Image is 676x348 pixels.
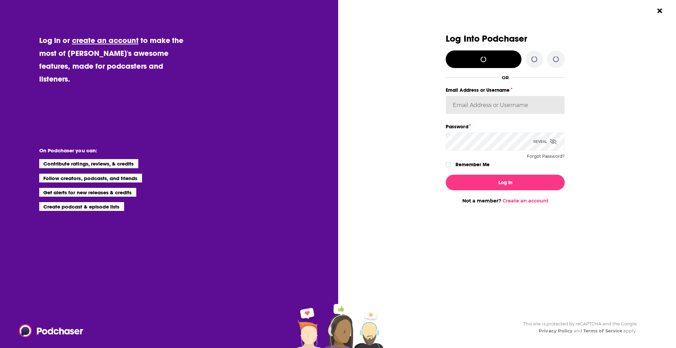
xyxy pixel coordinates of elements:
[653,4,666,17] button: Close Button
[19,324,84,337] img: Podchaser - Follow, Share and Rate Podcasts
[533,132,557,151] div: Reveal
[39,174,142,182] li: Follow creators, podcasts, and friends
[446,86,565,94] label: Email Address or Username
[527,154,565,159] button: Forgot Password?
[446,34,565,44] h3: Log Into Podchaser
[446,122,565,131] label: Password
[39,159,139,168] li: Contribute ratings, reviews, & credits
[446,175,565,190] button: Log In
[72,36,139,45] a: create an account
[39,202,124,211] li: Create podcast & episode lists
[39,147,174,154] li: On Podchaser you can:
[446,198,565,204] div: Not a member?
[456,160,490,169] label: Remember Me
[503,198,549,204] a: Create an account
[446,96,565,114] input: Email Address or Username
[39,188,136,197] li: Get alerts for new releases & credits
[502,75,509,80] div: OR
[19,324,78,337] a: Podchaser - Follow, Share and Rate Podcasts
[539,328,573,333] a: Privacy Policy
[583,328,622,333] a: Terms of Service
[518,320,637,334] div: This site is protected by reCAPTCHA and the Google and apply.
